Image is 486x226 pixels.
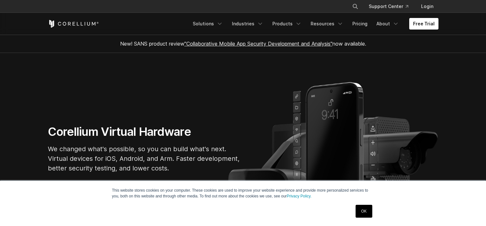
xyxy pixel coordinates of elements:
[409,18,438,30] a: Free Trial
[120,40,366,47] span: New! SANS product review now available.
[416,1,438,12] a: Login
[269,18,305,30] a: Products
[189,18,227,30] a: Solutions
[356,205,372,218] a: OK
[184,40,332,47] a: "Collaborative Mobile App Security Development and Analysis"
[48,144,241,173] p: We changed what's possible, so you can build what's next. Virtual devices for iOS, Android, and A...
[307,18,347,30] a: Resources
[373,18,403,30] a: About
[189,18,438,30] div: Navigation Menu
[112,187,374,199] p: This website stores cookies on your computer. These cookies are used to improve your website expe...
[48,125,241,139] h1: Corellium Virtual Hardware
[228,18,267,30] a: Industries
[344,1,438,12] div: Navigation Menu
[48,20,99,28] a: Corellium Home
[287,194,312,198] a: Privacy Policy.
[349,1,361,12] button: Search
[364,1,413,12] a: Support Center
[349,18,371,30] a: Pricing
